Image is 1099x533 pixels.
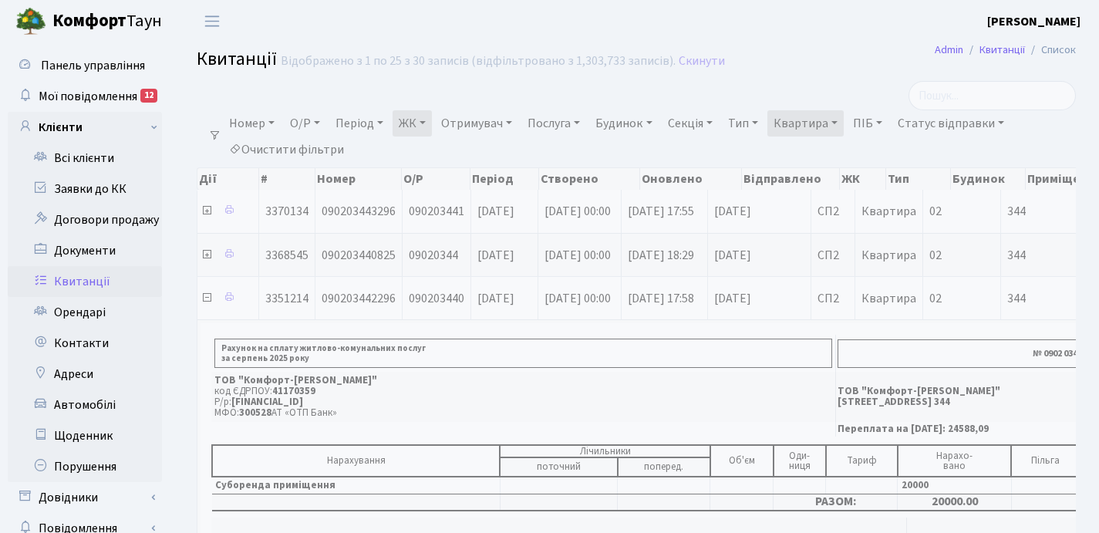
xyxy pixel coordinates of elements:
td: поперед. [618,457,710,477]
span: 344 [1007,249,1094,261]
span: [DATE] [714,205,804,218]
img: logo.png [15,6,46,37]
span: [DATE] 17:55 [628,203,694,220]
td: Нарахо- вано [898,445,1012,477]
a: Панель управління [8,50,162,81]
input: Пошук... [909,81,1076,110]
span: 300528 [239,406,271,420]
th: Тип [886,168,951,190]
p: Рахунок на сплату житлово-комунальних послуг за серпень 2025 року [214,339,832,368]
span: Квартира [861,290,916,307]
a: Очистити фільтри [223,137,350,163]
span: 41170359 [272,384,315,398]
a: Статус відправки [892,110,1010,137]
span: [DATE] 00:00 [544,290,611,307]
a: Клієнти [8,112,162,143]
a: О/Р [284,110,326,137]
th: Дії [197,168,259,190]
a: Тип [722,110,764,137]
a: Квартира [767,110,844,137]
div: Відображено з 1 по 25 з 30 записів (відфільтровано з 1,303,733 записів). [281,54,676,69]
span: Квартира [861,247,916,264]
span: 090203440825 [322,247,396,264]
a: Мої повідомлення12 [8,81,162,112]
span: 3351214 [265,290,308,307]
button: Переключити навігацію [193,8,231,34]
span: 09020344 [409,247,458,264]
p: МФО: АТ «ОТП Банк» [214,408,832,418]
th: # [259,168,315,190]
a: Номер [223,110,281,137]
span: 344 [1007,292,1094,305]
a: Орендарі [8,297,162,328]
td: Суборенда приміщення [212,477,500,494]
p: Р/р: [214,397,832,407]
th: Оновлено [640,168,742,190]
td: Тариф [826,445,898,477]
span: 3370134 [265,203,308,220]
th: Період [470,168,539,190]
a: Автомобілі [8,390,162,420]
a: Документи [8,235,162,266]
b: Комфорт [52,8,126,33]
a: Всі клієнти [8,143,162,174]
span: [DATE] [714,292,804,305]
span: [DATE] [714,249,804,261]
span: [DATE] 00:00 [544,247,611,264]
span: 090203443296 [322,203,396,220]
span: 3368545 [265,247,308,264]
a: ПІБ [847,110,888,137]
a: Довідники [8,482,162,513]
p: ТОВ "Комфорт-[PERSON_NAME]" [214,376,832,386]
b: [PERSON_NAME] [987,13,1080,30]
a: Скинути [679,54,725,69]
td: поточний [500,457,617,477]
span: СП2 [818,292,848,305]
td: Нарахування [212,445,500,477]
a: Квитанції [979,42,1025,58]
span: СП2 [818,205,848,218]
p: код ЄДРПОУ: [214,386,832,396]
a: Заявки до КК [8,174,162,204]
a: Контакти [8,328,162,359]
td: Оди- ниця [774,445,826,477]
td: 20000 [898,477,1012,494]
th: Відправлено [742,168,841,190]
span: 02 [929,203,942,220]
span: Панель управління [41,57,145,74]
span: Квитанції [197,46,277,73]
span: [DATE] [477,203,514,220]
a: ЖК [393,110,432,137]
a: Admin [935,42,963,58]
span: [DATE] 17:58 [628,290,694,307]
a: Секція [662,110,719,137]
a: Послуга [521,110,586,137]
a: [PERSON_NAME] [987,12,1080,31]
span: 090203442296 [322,290,396,307]
a: Порушення [8,451,162,482]
a: Договори продажу [8,204,162,235]
span: Квартира [861,203,916,220]
span: 090203440 [409,290,464,307]
span: СП2 [818,249,848,261]
td: Об'єм [710,445,774,477]
span: 02 [929,290,942,307]
th: О/Р [402,168,470,190]
td: 20000.00 [898,494,1012,511]
span: [DATE] [477,290,514,307]
th: Будинок [951,168,1025,190]
a: Будинок [589,110,658,137]
th: Номер [315,168,402,190]
td: Лічильники [500,445,710,457]
span: [DATE] 18:29 [628,247,694,264]
span: 02 [929,247,942,264]
td: Пільга [1011,445,1080,477]
li: Список [1025,42,1076,59]
th: Створено [539,168,641,190]
a: Квитанції [8,266,162,297]
a: Отримувач [435,110,518,137]
a: Адреси [8,359,162,390]
span: 344 [1007,205,1094,218]
span: 090203441 [409,203,464,220]
span: [DATE] [477,247,514,264]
